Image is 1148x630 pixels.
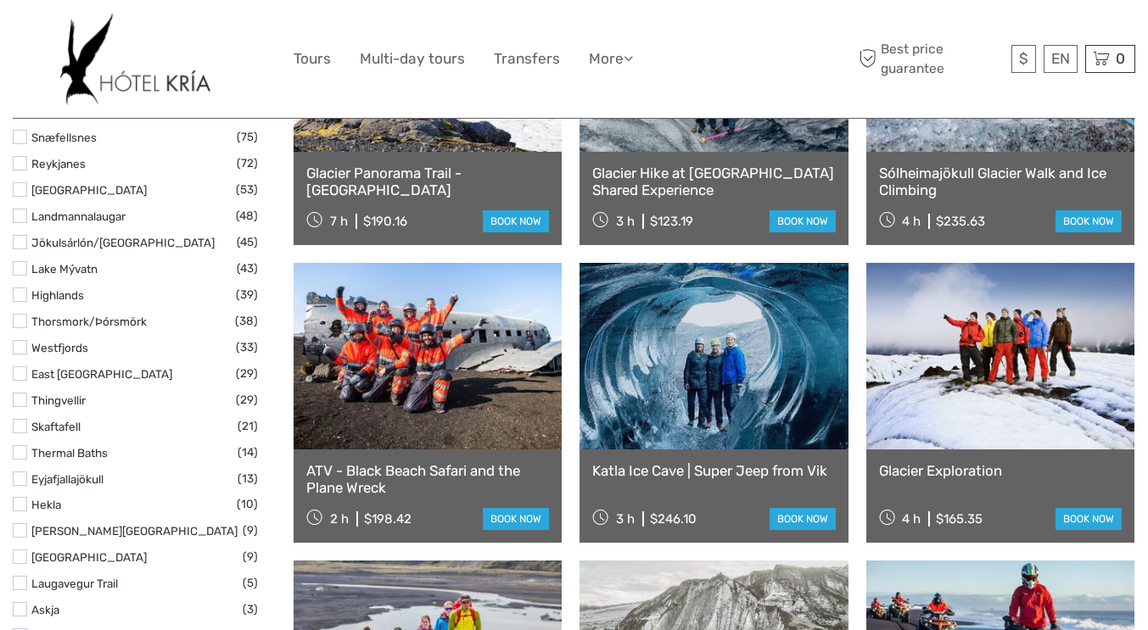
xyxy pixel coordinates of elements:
a: Eyjafjallajökull [31,472,104,486]
span: $ [1019,50,1028,67]
a: book now [770,508,836,530]
span: (9) [243,547,258,566]
a: book now [1056,508,1122,530]
span: (14) [238,443,258,462]
span: (5) [243,573,258,593]
a: ATV - Black Beach Safari and the Plane Wreck [306,462,549,497]
span: (10) [237,494,258,514]
div: $190.16 [363,214,407,229]
span: 3 h [616,214,635,229]
span: (33) [236,337,258,357]
a: book now [483,508,549,530]
div: EN [1044,45,1078,73]
span: (29) [236,390,258,410]
a: More [589,47,633,71]
a: Askja [31,603,59,616]
a: Westfjords [31,341,88,354]
a: Laugavegur Trail [31,577,118,590]
span: (13) [238,469,258,488]
span: (75) [237,127,258,147]
a: [GEOGRAPHIC_DATA] [31,183,147,197]
span: 0 [1113,50,1128,67]
a: East [GEOGRAPHIC_DATA] [31,367,172,381]
span: 4 h [902,511,921,527]
span: 4 h [902,214,921,229]
div: $235.63 [936,214,985,229]
a: Lake Mývatn [31,262,98,276]
span: (29) [236,364,258,383]
a: book now [1056,210,1122,232]
span: (9) [243,521,258,540]
a: Tours [294,47,331,71]
div: $246.10 [650,511,697,527]
a: Jökulsárlón/[GEOGRAPHIC_DATA] [31,236,215,249]
span: (72) [237,153,258,173]
a: Glacier Hike at [GEOGRAPHIC_DATA] Shared Experience [592,164,835,199]
a: book now [483,210,549,232]
img: 532-e91e591f-ac1d-45f7-9962-d0f146f45aa0_logo_big.jpg [60,13,210,105]
a: Katla Ice Cave | Super Jeep from Vik [592,462,835,479]
a: Thermal Baths [31,446,108,460]
span: Best price guarantee [854,40,1007,77]
span: (48) [236,206,258,226]
a: book now [770,210,836,232]
div: $123.19 [650,214,693,229]
div: $165.35 [936,511,983,527]
span: (45) [237,232,258,252]
span: (53) [236,180,258,199]
a: Glacier Exploration [879,462,1122,479]
a: Reykjanes [31,157,86,170]
span: 3 h [616,511,635,527]
a: Sólheimajökull Glacier Walk and Ice Climbing [879,164,1122,199]
a: Skaftafell [31,420,81,433]
span: (43) [237,259,258,278]
span: (39) [236,285,258,304]
a: Thorsmork/Þórsmörk [31,315,147,328]
span: (3) [243,599,258,619]
a: Multi-day tours [360,47,465,71]
a: Thingvellir [31,393,86,407]
a: Hekla [31,498,61,511]
a: Highlands [31,288,84,302]
span: 2 h [330,511,349,527]
a: Transfers [494,47,560,71]
a: [GEOGRAPHIC_DATA] [31,550,147,564]
span: (38) [235,311,258,331]
a: Landmannalaugar [31,209,126,223]
a: Snæfellsnes [31,131,97,144]
a: Glacier Panorama Trail - [GEOGRAPHIC_DATA] [306,164,549,199]
span: 7 h [330,214,348,229]
span: (21) [238,416,258,436]
div: $198.42 [364,511,412,527]
a: [PERSON_NAME][GEOGRAPHIC_DATA] [31,524,238,538]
